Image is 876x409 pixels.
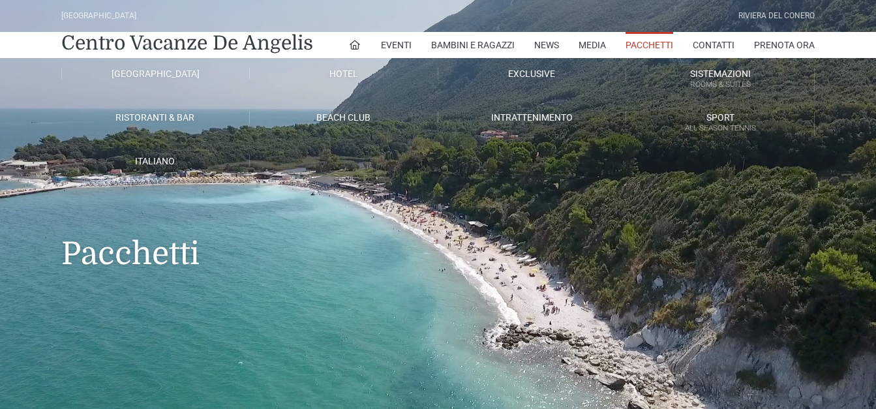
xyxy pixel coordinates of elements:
[61,177,815,292] h1: Pacchetti
[693,32,734,58] a: Contatti
[61,112,250,123] a: Ristoranti & Bar
[61,10,136,22] div: [GEOGRAPHIC_DATA]
[534,32,559,58] a: News
[626,32,673,58] a: Pacchetti
[381,32,412,58] a: Eventi
[61,30,313,56] a: Centro Vacanze De Angelis
[61,68,250,80] a: [GEOGRAPHIC_DATA]
[738,10,815,22] div: Riviera Del Conero
[626,78,814,91] small: Rooms & Suites
[135,156,175,166] span: Italiano
[626,68,815,92] a: SistemazioniRooms & Suites
[431,32,515,58] a: Bambini e Ragazzi
[626,122,814,134] small: All Season Tennis
[61,155,250,167] a: Italiano
[754,32,815,58] a: Prenota Ora
[438,112,627,123] a: Intrattenimento
[250,112,438,123] a: Beach Club
[438,68,627,80] a: Exclusive
[250,68,438,80] a: Hotel
[579,32,606,58] a: Media
[626,112,815,136] a: SportAll Season Tennis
